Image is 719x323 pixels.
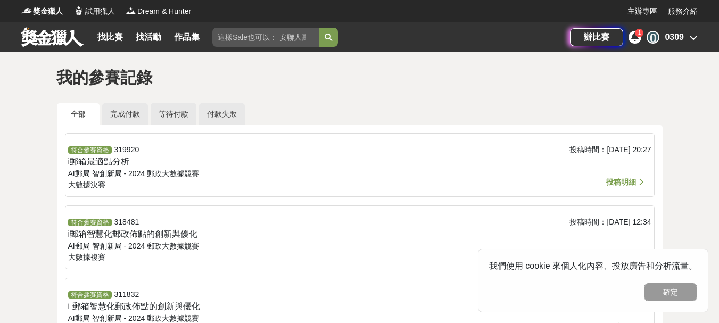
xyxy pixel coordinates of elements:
span: Dream & Hunter [137,6,191,17]
span: 試用獵人 [85,6,115,17]
a: 作品集 [170,30,204,45]
img: Logo [126,5,136,16]
span: AI郵局 智創新局 - 2024 郵政大數據競賽 [68,169,200,178]
a: 找比賽 [93,30,127,45]
span: 符合參賽資格 [68,291,112,299]
a: 等待付款 [151,103,196,125]
span: 319920 [114,145,139,154]
img: Logo [73,5,84,16]
span: 複賽 [90,253,105,261]
span: 1 [638,30,641,36]
span: 投稿時間： [DATE] 20:27 [569,145,651,154]
span: i郵箱智慧化郵政佈點的創新與優化 [68,229,198,238]
span: 311832 [114,290,139,299]
a: 全部 [57,103,100,125]
div: 0309 [665,31,684,44]
span: 投稿明細 [606,178,636,186]
input: 這樣Sale也可以： 安聯人壽創意銷售法募集 [212,28,319,47]
a: 完成付款 [102,103,148,125]
img: Logo [21,5,32,16]
span: 我們使用 cookie 來個人化內容、投放廣告和分析流量。 [489,261,697,270]
span: 大數據 [68,180,90,189]
span: i 郵箱智慧化郵政佈點的創新與優化 [68,302,200,311]
span: 符合參賽資格 [68,219,112,226]
a: 付款失敗 [199,103,245,125]
a: LogoDream & Hunter [126,6,191,17]
span: 獎金獵人 [33,6,63,17]
span: 決賽 [90,180,105,189]
span: AI郵局 智創新局 - 2024 郵政大數據競賽 [68,314,200,322]
a: 找活動 [131,30,166,45]
a: Logo獎金獵人 [21,6,63,17]
a: 服務介紹 [668,6,698,17]
div: 0 [647,31,659,44]
span: 318481 [114,218,139,226]
a: 辦比賽 [570,28,623,46]
a: 主辦專區 [627,6,657,17]
h1: 我的參賽記錄 [56,68,663,87]
button: 確定 [644,283,697,301]
span: 符合參賽資格 [68,146,112,154]
span: 投稿時間： [DATE] 12:34 [569,218,651,226]
a: Logo試用獵人 [73,6,115,17]
span: 大數據 [68,253,90,261]
span: AI郵局 智創新局 - 2024 郵政大數據競賽 [68,242,200,250]
span: i郵箱最適點分析 [68,157,130,166]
